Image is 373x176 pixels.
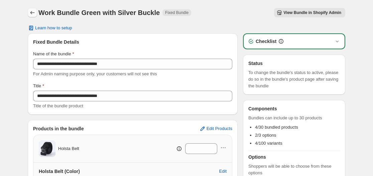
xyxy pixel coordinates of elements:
[248,115,340,121] span: Bundles can include up to 30 products
[58,145,79,152] span: Holsta Belt
[33,39,232,45] h3: Fixed Bundle Details
[248,69,340,89] span: To change the bundle's status to active, please do so in the bundle's product page after saving t...
[33,125,84,132] h3: Products in the bundle
[248,105,277,112] h3: Components
[35,25,72,31] span: Learn how to setup
[38,9,160,17] h1: Work Bundle Green with Silver Buckle
[248,60,340,67] h3: Status
[33,83,44,89] label: Title
[195,123,236,134] button: Edit Products
[165,10,189,15] span: Fixed Bundle
[255,133,276,138] span: 2/3 options
[283,10,341,15] span: View Bundle in Shopify Admin
[207,126,232,131] span: Edit Products
[24,23,76,33] button: Learn how to setup
[28,8,37,17] button: Back
[255,141,282,146] span: 4/100 variants
[255,125,298,130] span: 4/30 bundled products
[39,168,80,175] h3: Holsta Belt (Color)
[248,154,340,160] h3: Options
[39,140,55,157] img: Holsta Belt
[33,103,83,108] span: Title of the bundle product
[219,169,227,174] span: Edit
[33,71,157,76] span: For Admin naming purpose only, your customers will not see this
[274,8,345,17] button: View Bundle in Shopify Admin
[256,38,276,45] h3: Checklist
[33,51,74,57] label: Name of the bundle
